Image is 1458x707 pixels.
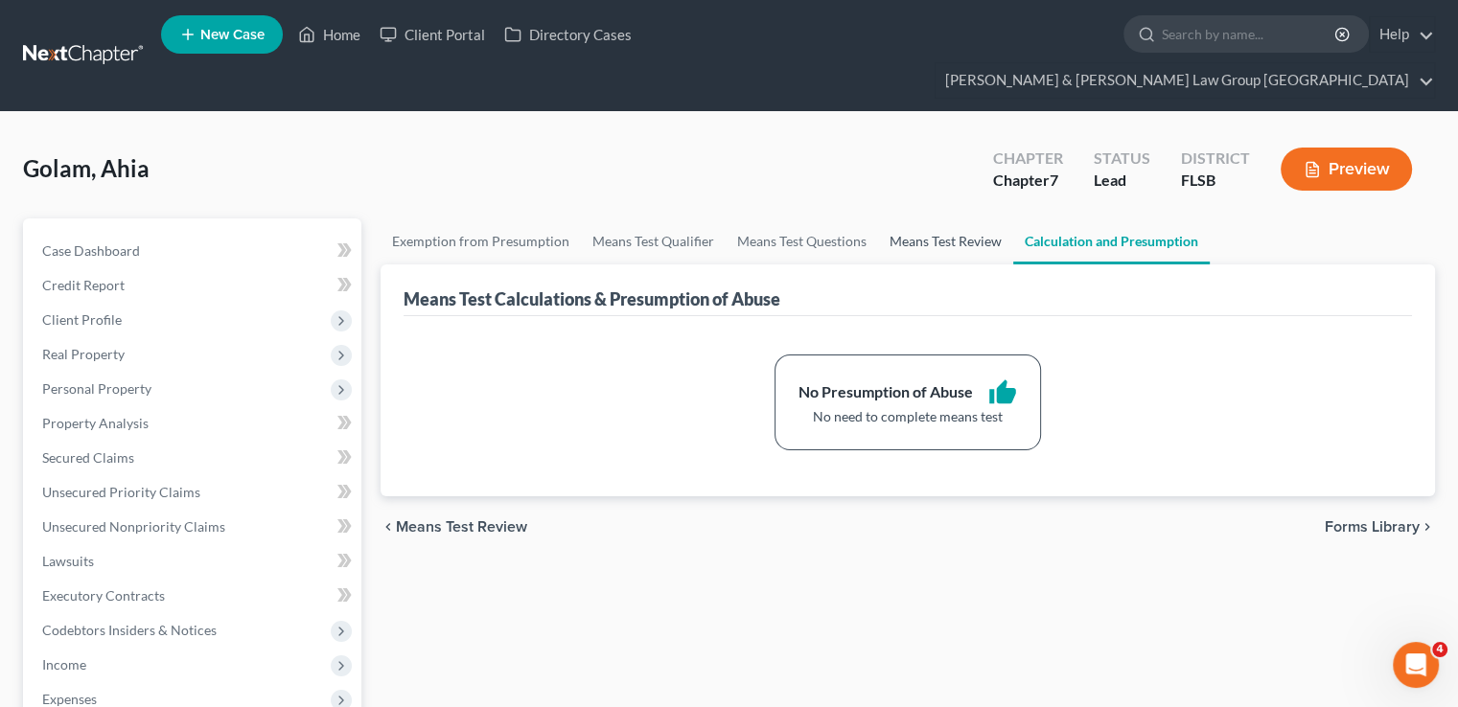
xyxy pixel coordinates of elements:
[42,311,122,328] span: Client Profile
[42,415,149,431] span: Property Analysis
[1162,16,1337,52] input: Search by name...
[27,579,361,613] a: Executory Contracts
[1181,148,1250,170] div: District
[381,218,581,264] a: Exemption from Presumption
[1094,170,1150,192] div: Lead
[404,287,780,310] div: Means Test Calculations & Presumption of Abuse
[42,277,125,293] span: Credit Report
[798,407,1017,426] div: No need to complete means test
[42,449,134,466] span: Secured Claims
[1432,642,1447,657] span: 4
[42,518,225,535] span: Unsecured Nonpriority Claims
[370,17,495,52] a: Client Portal
[1325,519,1435,535] button: Forms Library chevron_right
[42,656,86,673] span: Income
[23,154,150,182] span: Golam, Ahia
[1050,171,1058,189] span: 7
[878,218,1013,264] a: Means Test Review
[1013,218,1210,264] a: Calculation and Presumption
[1420,519,1435,535] i: chevron_right
[27,268,361,303] a: Credit Report
[1281,148,1412,191] button: Preview
[27,475,361,510] a: Unsecured Priority Claims
[27,406,361,441] a: Property Analysis
[42,587,165,604] span: Executory Contracts
[200,28,265,42] span: New Case
[1393,642,1439,688] iframe: Intercom live chat
[988,378,1017,407] i: thumb_up
[1181,170,1250,192] div: FLSB
[993,148,1063,170] div: Chapter
[1325,519,1420,535] span: Forms Library
[936,63,1434,98] a: [PERSON_NAME] & [PERSON_NAME] Law Group [GEOGRAPHIC_DATA]
[1370,17,1434,52] a: Help
[798,381,973,403] div: No Presumption of Abuse
[381,519,396,535] i: chevron_left
[42,622,217,638] span: Codebtors Insiders & Notices
[42,484,200,500] span: Unsecured Priority Claims
[27,544,361,579] a: Lawsuits
[42,242,140,259] span: Case Dashboard
[495,17,641,52] a: Directory Cases
[42,691,97,707] span: Expenses
[42,380,151,397] span: Personal Property
[381,519,527,535] button: chevron_left Means Test Review
[1094,148,1150,170] div: Status
[581,218,726,264] a: Means Test Qualifier
[42,346,125,362] span: Real Property
[27,234,361,268] a: Case Dashboard
[289,17,370,52] a: Home
[726,218,878,264] a: Means Test Questions
[42,553,94,569] span: Lawsuits
[27,441,361,475] a: Secured Claims
[993,170,1063,192] div: Chapter
[396,519,527,535] span: Means Test Review
[27,510,361,544] a: Unsecured Nonpriority Claims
